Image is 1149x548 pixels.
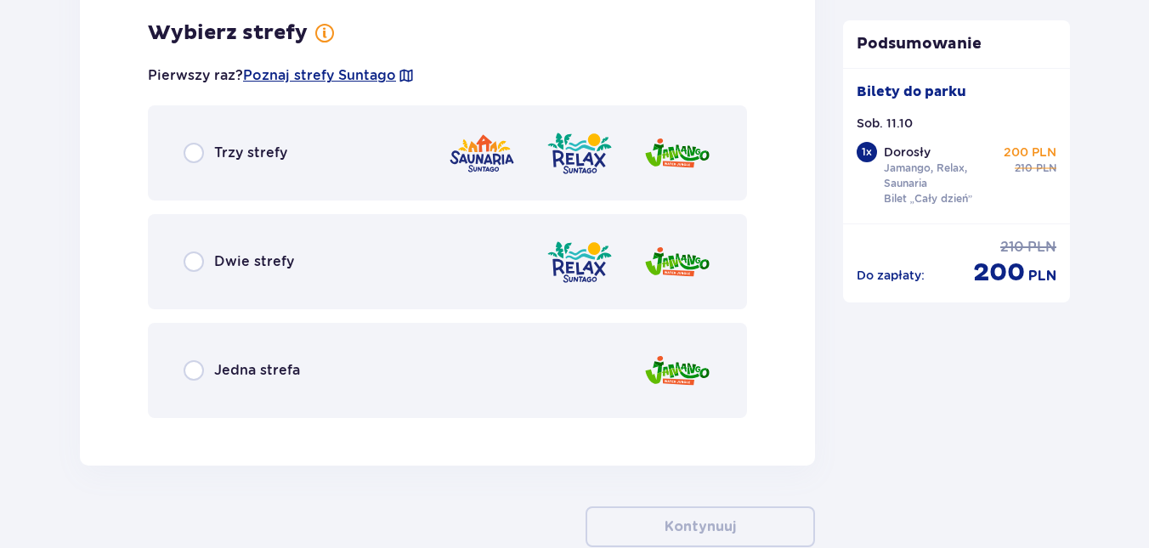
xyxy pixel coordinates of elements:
[857,142,877,162] div: 1 x
[448,129,516,178] img: Saunaria
[1000,238,1024,257] span: 210
[214,361,300,380] span: Jedna strefa
[1004,144,1056,161] p: 200 PLN
[1027,238,1056,257] span: PLN
[1028,267,1056,285] span: PLN
[884,161,1001,191] p: Jamango, Relax, Saunaria
[546,238,614,286] img: Relax
[643,129,711,178] img: Jamango
[643,238,711,286] img: Jamango
[857,115,913,132] p: Sob. 11.10
[884,144,931,161] p: Dorosły
[243,66,396,85] a: Poznaj strefy Suntago
[148,20,308,46] h3: Wybierz strefy
[1036,161,1056,176] span: PLN
[214,252,294,271] span: Dwie strefy
[643,347,711,395] img: Jamango
[665,517,736,536] p: Kontynuuj
[884,191,973,206] p: Bilet „Cały dzień”
[546,129,614,178] img: Relax
[148,66,415,85] p: Pierwszy raz?
[843,34,1071,54] p: Podsumowanie
[857,82,966,101] p: Bilety do parku
[586,506,815,547] button: Kontynuuj
[857,267,925,284] p: Do zapłaty :
[973,257,1025,289] span: 200
[214,144,287,162] span: Trzy strefy
[1015,161,1033,176] span: 210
